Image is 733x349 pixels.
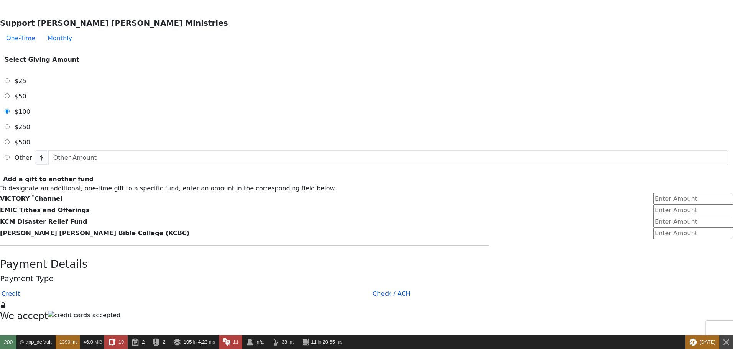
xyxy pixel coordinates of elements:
span: ms [72,339,78,345]
button: Check / ACH [366,286,417,301]
span: in [193,339,197,345]
span: 11 [233,339,238,345]
span: 11 [311,339,316,345]
input: Other Amount [48,150,728,165]
span: 19 [118,339,124,345]
span: 4.23 [198,339,207,345]
a: 11 [219,335,243,349]
a: 2 [128,335,148,349]
a: 33 ms [268,335,299,349]
span: ms [336,339,342,345]
input: Enter Amount [653,193,733,205]
span: ms [288,339,294,345]
a: [DATE] [685,335,719,349]
span: 33 [282,339,287,345]
input: Enter Amount [653,205,733,216]
span: $50 [15,93,26,100]
span: Other [15,154,32,161]
input: Enter Amount [653,216,733,228]
img: credit cards accepted [48,311,120,325]
span: 2 [142,339,145,345]
button: Monthly [41,31,78,46]
span: 46.0 [84,339,93,345]
span: $100 [15,108,30,115]
a: 1399 ms [56,335,80,349]
span: @ [20,339,24,345]
span: 1399 [59,339,71,345]
span: app_default [26,339,52,345]
span: $500 [15,139,30,146]
span: 2 [163,339,166,345]
span: ms [209,339,215,345]
strong: Select Giving Amount [5,56,79,63]
span: $25 [15,77,26,85]
span: $ [35,150,49,165]
span: [DATE] [700,339,715,345]
span: MiB [94,339,102,345]
span: in [318,339,321,345]
span: $250 [15,123,30,131]
div: This Symfony version will only receive security fixes. [685,335,719,349]
a: 11 in 20.65 ms [298,335,346,349]
a: 46.0 MiB [80,335,104,349]
input: Enter Amount [653,228,733,239]
a: 2 [148,335,169,349]
span: n/a [257,339,264,345]
a: n/a [242,335,267,349]
span: 105 [184,339,192,345]
sup: ™ [30,194,35,200]
a: 105 in 4.23 ms [169,335,219,349]
span: 20.65 [323,339,335,345]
